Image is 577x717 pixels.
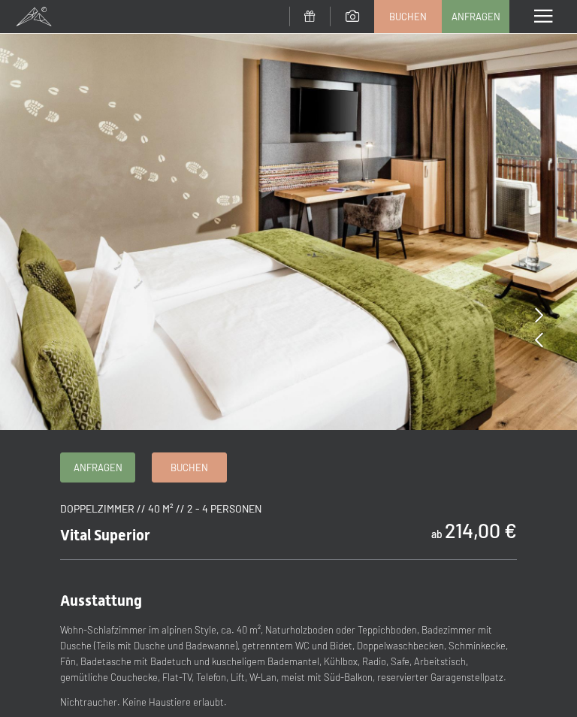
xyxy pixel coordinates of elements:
a: Anfragen [61,453,134,482]
b: 214,00 € [445,518,517,542]
span: Doppelzimmer // 40 m² // 2 - 4 Personen [60,502,261,515]
p: Wohn-Schlafzimmer im alpinen Style, ca. 40 m², Naturholzboden oder Teppichboden, Badezimmer mit D... [60,622,517,685]
span: Ausstattung [60,591,142,610]
span: Anfragen [74,461,122,474]
span: ab [431,528,443,540]
span: Buchen [389,10,427,23]
span: Anfragen [452,10,500,23]
a: Buchen [375,1,441,32]
span: Buchen [171,461,208,474]
a: Buchen [153,453,226,482]
p: Nichtraucher. Keine Haustiere erlaubt. [60,694,517,710]
span: Vital Superior [60,526,150,544]
a: Anfragen [443,1,509,32]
